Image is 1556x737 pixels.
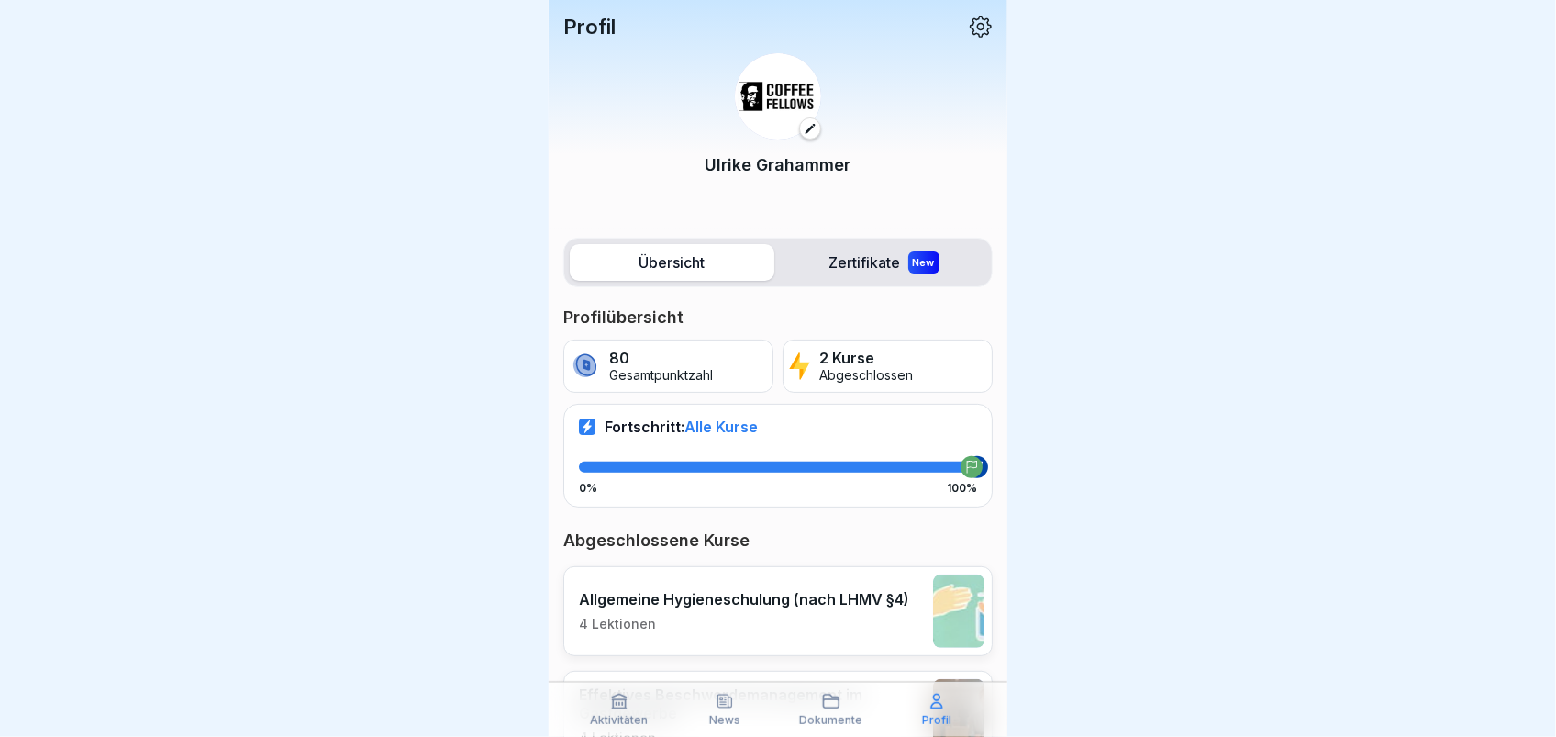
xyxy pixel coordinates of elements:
[563,15,616,39] p: Profil
[563,566,993,656] a: Allgemeine Hygieneschulung (nach LHMV §4)4 Lektionen
[819,368,913,384] p: Abgeschlossen
[609,368,713,384] p: Gesamtpunktzahl
[579,616,909,632] p: 4 Lektionen
[782,244,986,281] label: Zertifikate
[684,418,758,436] span: Alle Kurse
[709,714,740,727] p: News
[570,351,600,382] img: coin.svg
[570,244,774,281] label: Übersicht
[579,482,597,495] p: 0%
[706,152,851,177] p: Ulrike Grahammer
[590,714,648,727] p: Aktivitäten
[933,575,984,648] img: gxsnf7ygjsfsmxd96jxi4ufn.png
[735,53,821,140] img: qseofouj91z1f4yix4uzne48.png
[563,307,993,329] p: Profilübersicht
[563,530,993,552] p: Abgeschlossene Kurse
[579,590,909,609] p: Allgemeine Hygieneschulung (nach LHMV §4)
[609,350,713,367] p: 80
[799,714,862,727] p: Dokumente
[908,251,939,274] div: New
[789,351,810,382] img: lightning.svg
[605,418,758,436] p: Fortschritt:
[947,482,977,495] p: 100%
[819,350,913,367] p: 2 Kurse
[922,714,951,727] p: Profil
